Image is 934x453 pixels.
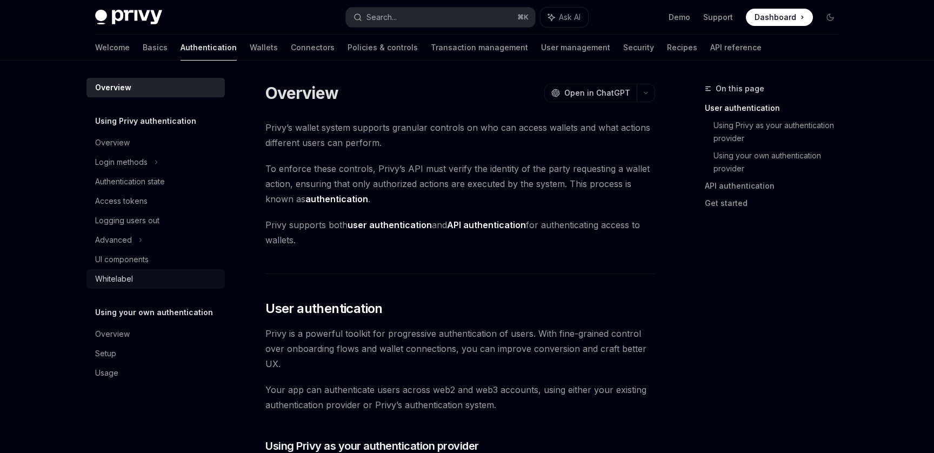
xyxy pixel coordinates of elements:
div: Overview [95,81,131,94]
div: Overview [95,328,130,341]
span: Privy supports both and for authenticating access to wallets. [265,217,655,248]
strong: user authentication [348,219,432,230]
h5: Using Privy authentication [95,115,196,128]
span: ⌘ K [517,13,529,22]
div: Whitelabel [95,272,133,285]
a: Using your own authentication provider [713,147,848,177]
a: API authentication [705,177,848,195]
div: Login methods [95,156,148,169]
h5: Using your own authentication [95,306,213,319]
a: Security [623,35,654,61]
div: Search... [366,11,397,24]
a: Support [703,12,733,23]
a: Usage [86,363,225,383]
a: Basics [143,35,168,61]
a: Authentication state [86,172,225,191]
div: Usage [95,367,118,379]
img: dark logo [95,10,162,25]
a: Welcome [95,35,130,61]
span: Privy is a powerful toolkit for progressive authentication of users. With fine-grained control ov... [265,326,655,371]
span: Dashboard [755,12,796,23]
a: Get started [705,195,848,212]
div: UI components [95,253,149,266]
div: Advanced [95,234,132,247]
span: User authentication [265,300,383,317]
div: Setup [95,347,116,360]
a: Logging users out [86,211,225,230]
span: Ask AI [559,12,581,23]
h1: Overview [265,83,338,103]
a: Demo [669,12,690,23]
a: Transaction management [431,35,528,61]
a: Access tokens [86,191,225,211]
a: Setup [86,344,225,363]
div: Overview [95,136,130,149]
a: Overview [86,78,225,97]
a: Whitelabel [86,269,225,289]
a: Overview [86,324,225,344]
a: User management [541,35,610,61]
strong: API authentication [447,219,526,230]
a: API reference [710,35,762,61]
a: Overview [86,133,225,152]
div: Access tokens [95,195,148,208]
span: To enforce these controls, Privy’s API must verify the identity of the party requesting a wallet ... [265,161,655,206]
button: Open in ChatGPT [544,84,637,102]
span: Your app can authenticate users across web2 and web3 accounts, using either your existing authent... [265,382,655,412]
a: Authentication [181,35,237,61]
a: User authentication [705,99,848,117]
span: Privy’s wallet system supports granular controls on who can access wallets and what actions diffe... [265,120,655,150]
span: Open in ChatGPT [564,88,630,98]
a: Connectors [291,35,335,61]
button: Search...⌘K [346,8,535,27]
a: Policies & controls [348,35,418,61]
a: Wallets [250,35,278,61]
button: Ask AI [541,8,588,27]
span: On this page [716,82,764,95]
div: Authentication state [95,175,165,188]
strong: authentication [305,194,368,204]
a: Using Privy as your authentication provider [713,117,848,147]
button: Toggle dark mode [822,9,839,26]
a: UI components [86,250,225,269]
a: Dashboard [746,9,813,26]
a: Recipes [667,35,697,61]
div: Logging users out [95,214,159,227]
